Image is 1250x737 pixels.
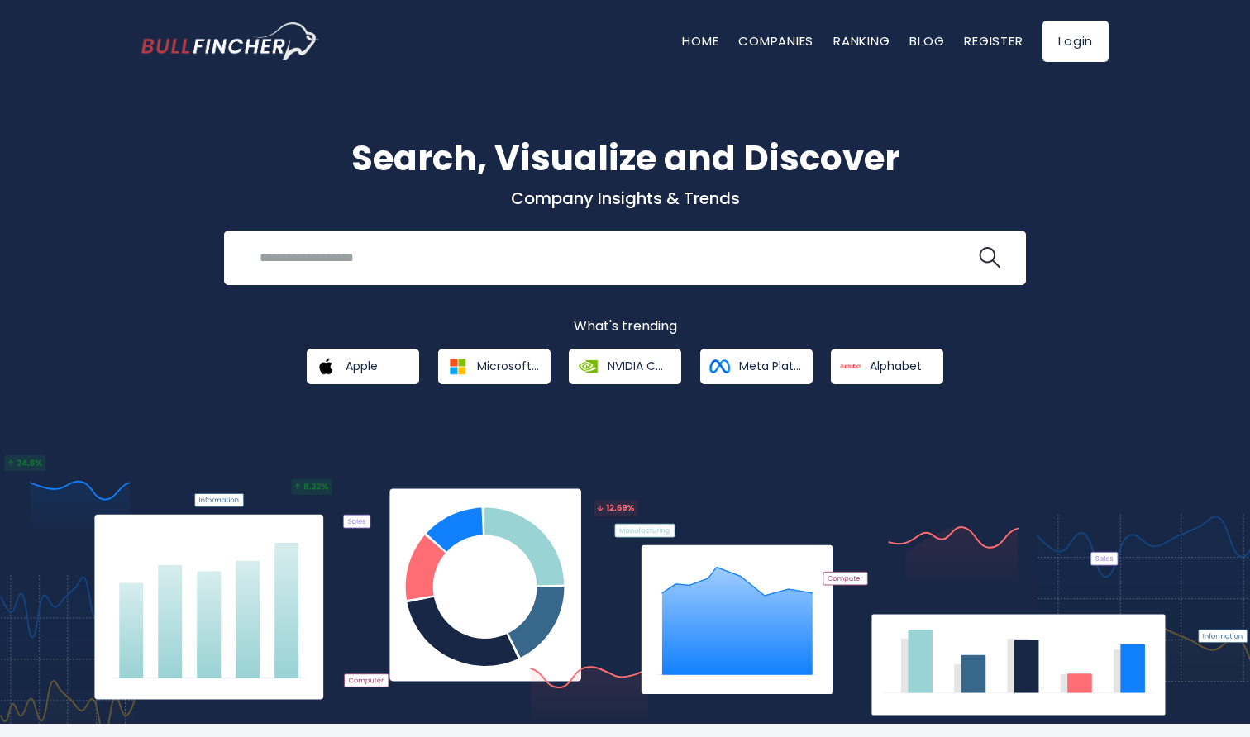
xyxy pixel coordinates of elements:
[569,349,681,384] a: NVIDIA Corporation
[477,359,539,373] span: Microsoft Corporation
[141,22,319,60] a: Go to homepage
[346,359,378,373] span: Apple
[141,188,1109,209] p: Company Insights & Trends
[141,22,319,60] img: bullfincher logo
[979,247,1000,269] img: search icon
[831,349,943,384] a: Alphabet
[1042,21,1109,62] a: Login
[739,359,801,373] span: Meta Platforms
[682,32,718,50] a: Home
[438,349,551,384] a: Microsoft Corporation
[738,32,813,50] a: Companies
[307,349,419,384] a: Apple
[141,318,1109,335] p: What's trending
[833,32,890,50] a: Ranking
[700,349,813,384] a: Meta Platforms
[608,359,670,373] span: NVIDIA Corporation
[141,132,1109,184] h1: Search, Visualize and Discover
[870,359,922,373] span: Alphabet
[909,32,944,50] a: Blog
[964,32,1023,50] a: Register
